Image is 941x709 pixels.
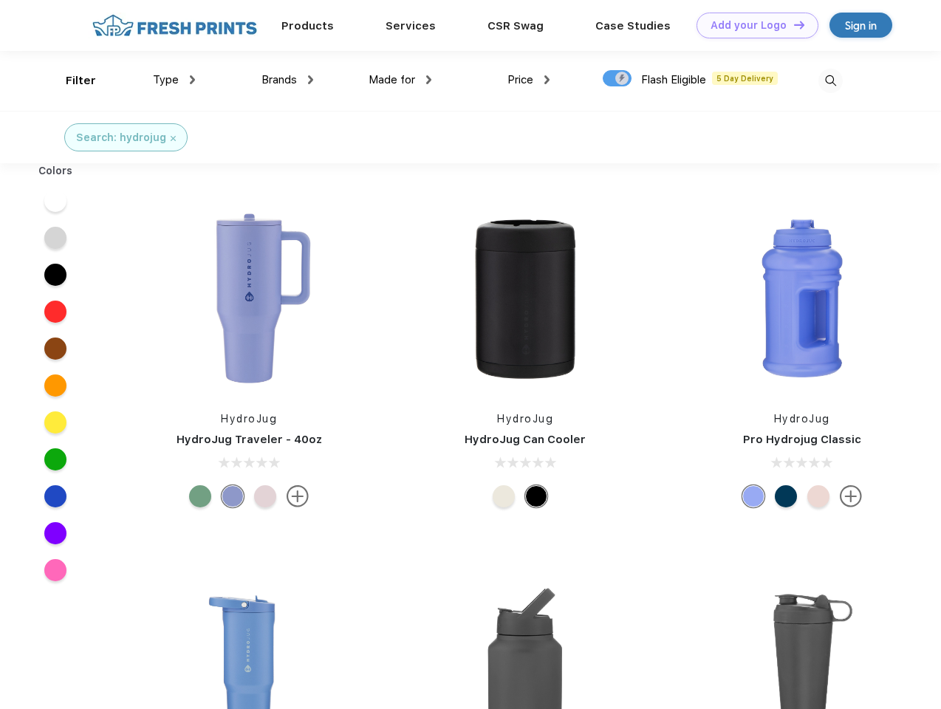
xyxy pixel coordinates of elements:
img: filter_cancel.svg [171,136,176,141]
span: Type [153,73,179,86]
div: Add your Logo [711,19,787,32]
div: Pink Sand [807,485,829,507]
img: more.svg [287,485,309,507]
img: dropdown.png [190,75,195,84]
img: func=resize&h=266 [704,200,900,397]
img: desktop_search.svg [818,69,843,93]
a: Pro Hydrojug Classic [743,433,861,446]
a: HydroJug [497,413,553,425]
span: Price [507,73,533,86]
a: HydroJug Traveler - 40oz [177,433,322,446]
img: dropdown.png [426,75,431,84]
span: Flash Eligible [641,73,706,86]
span: 5 Day Delivery [712,72,778,85]
a: Sign in [829,13,892,38]
img: func=resize&h=266 [427,200,623,397]
div: Pink Sand [254,485,276,507]
div: Peri [222,485,244,507]
span: Made for [369,73,415,86]
div: Search: hydrojug [76,130,166,145]
img: dropdown.png [544,75,550,84]
img: DT [794,21,804,29]
div: Black [525,485,547,507]
a: Products [281,19,334,32]
span: Brands [261,73,297,86]
a: HydroJug Can Cooler [465,433,586,446]
div: Filter [66,72,96,89]
div: Sage [189,485,211,507]
a: HydroJug [774,413,830,425]
img: func=resize&h=266 [151,200,347,397]
div: Cream [493,485,515,507]
img: fo%20logo%202.webp [88,13,261,38]
div: Hyper Blue [742,485,764,507]
a: HydroJug [221,413,277,425]
img: more.svg [840,485,862,507]
div: Navy [775,485,797,507]
img: dropdown.png [308,75,313,84]
div: Colors [27,163,84,179]
div: Sign in [845,17,877,34]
